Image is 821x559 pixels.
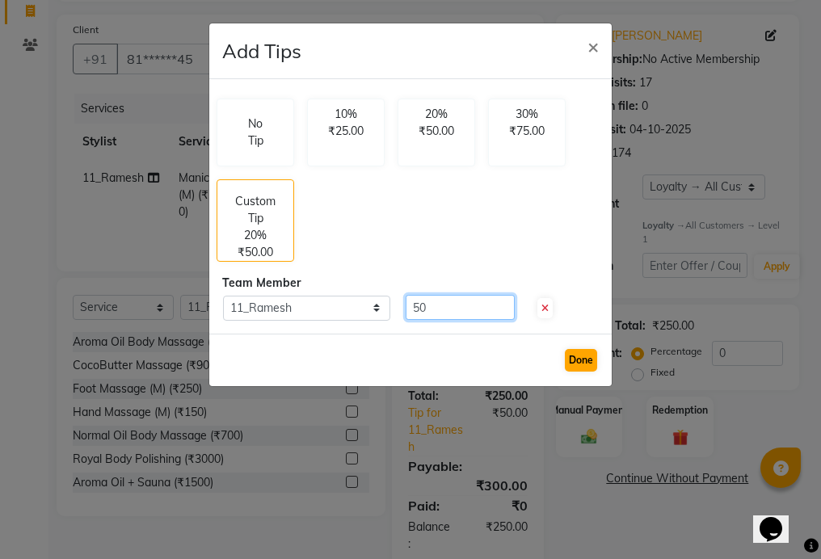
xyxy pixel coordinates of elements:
[318,123,374,140] p: ₹25.00
[243,116,267,149] p: No Tip
[408,123,465,140] p: ₹50.00
[244,227,267,244] p: 20%
[499,123,555,140] p: ₹75.00
[227,193,284,227] p: Custom Tip
[575,23,612,69] button: Close
[753,494,805,543] iframe: chat widget
[318,106,374,123] p: 10%
[238,244,273,261] p: ₹50.00
[565,349,597,372] button: Done
[222,36,301,65] h4: Add Tips
[499,106,555,123] p: 30%
[222,275,301,290] span: Team Member
[587,34,599,58] span: ×
[408,106,465,123] p: 20%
